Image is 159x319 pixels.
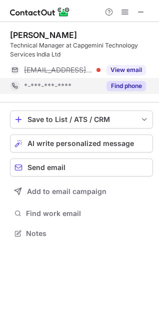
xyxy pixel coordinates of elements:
[10,6,70,18] img: ContactOut v5.3.10
[27,163,65,171] span: Send email
[10,110,153,128] button: save-profile-one-click
[26,229,149,238] span: Notes
[10,182,153,200] button: Add to email campaign
[10,41,153,59] div: Technical Manager at Capgemini Technology Services India Ltd
[27,187,106,195] span: Add to email campaign
[24,65,93,74] span: [EMAIL_ADDRESS][DOMAIN_NAME]
[27,115,135,123] div: Save to List / ATS / CRM
[10,206,153,220] button: Find work email
[26,209,149,218] span: Find work email
[106,65,146,75] button: Reveal Button
[10,158,153,176] button: Send email
[27,139,134,147] span: AI write personalized message
[10,226,153,240] button: Notes
[106,81,146,91] button: Reveal Button
[10,134,153,152] button: AI write personalized message
[10,30,77,40] div: [PERSON_NAME]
